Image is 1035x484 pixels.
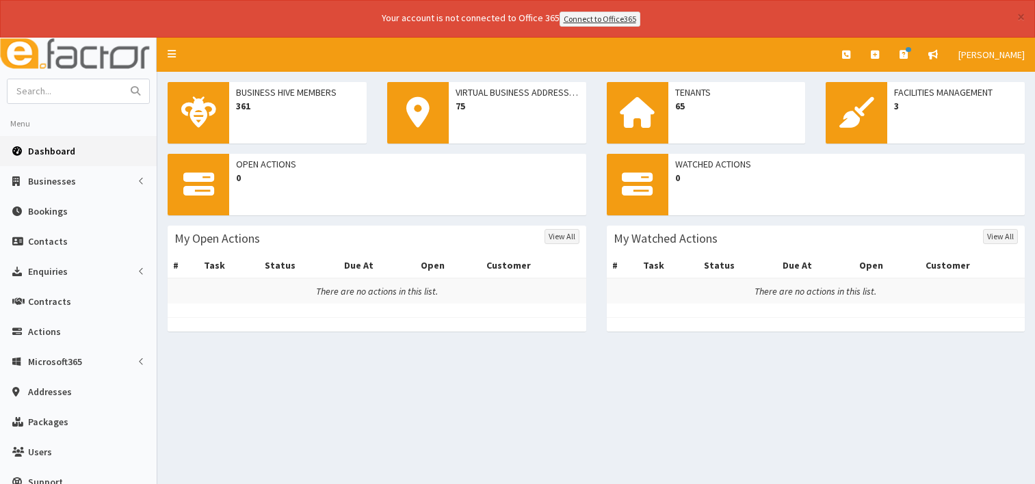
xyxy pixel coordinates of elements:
span: Enquiries [28,265,68,278]
a: [PERSON_NAME] [948,38,1035,72]
span: Actions [28,325,61,338]
span: Watched Actions [675,157,1019,171]
span: Contracts [28,295,71,308]
span: 65 [675,99,799,113]
th: Open [415,253,482,278]
th: Customer [920,253,1025,278]
input: Search... [8,79,122,103]
span: Virtual Business Addresses [456,85,579,99]
div: Your account is not connected to Office 365 [111,11,911,27]
span: [PERSON_NAME] [958,49,1025,61]
span: Packages [28,416,68,428]
span: Dashboard [28,145,75,157]
th: Status [698,253,777,278]
a: View All [545,229,579,244]
a: View All [983,229,1018,244]
h3: My Watched Actions [614,232,718,245]
i: There are no actions in this list. [316,285,438,297]
span: 0 [675,171,1019,185]
th: Due At [777,253,854,278]
span: Tenants [675,85,799,99]
span: 361 [236,99,360,113]
span: Facilities Management [894,85,1018,99]
span: 0 [236,171,579,185]
span: Contacts [28,235,68,247]
span: Microsoft365 [28,355,82,368]
i: There are no actions in this list. [755,285,876,297]
th: # [607,253,638,278]
span: Addresses [28,386,72,398]
span: Users [28,446,52,458]
span: Bookings [28,205,68,217]
th: Task [638,253,698,278]
button: × [1017,10,1025,24]
span: Businesses [28,175,76,187]
span: Open Actions [236,157,579,171]
a: Connect to Office365 [560,12,640,27]
span: Business Hive Members [236,85,360,99]
th: Due At [339,253,415,278]
th: Task [198,253,259,278]
h3: My Open Actions [174,232,260,245]
th: Open [854,253,920,278]
th: Status [259,253,338,278]
th: # [168,253,198,278]
span: 3 [894,99,1018,113]
span: 75 [456,99,579,113]
th: Customer [481,253,586,278]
